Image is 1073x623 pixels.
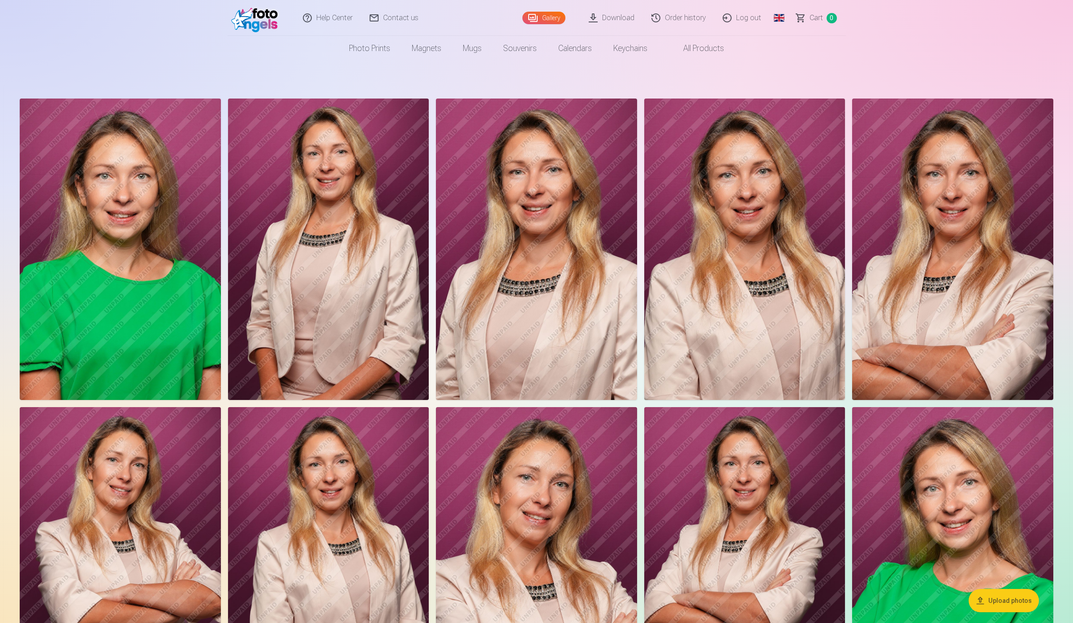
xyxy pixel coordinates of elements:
[231,4,283,32] img: /fa1
[492,36,547,61] a: Souvenirs
[547,36,603,61] a: Calendars
[810,13,823,23] span: Сart
[522,12,565,24] a: Gallery
[452,36,492,61] a: Mugs
[338,36,401,61] a: Photo prints
[603,36,658,61] a: Keychains
[969,589,1039,612] button: Upload photos
[401,36,452,61] a: Magnets
[827,13,837,23] span: 0
[658,36,735,61] a: All products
